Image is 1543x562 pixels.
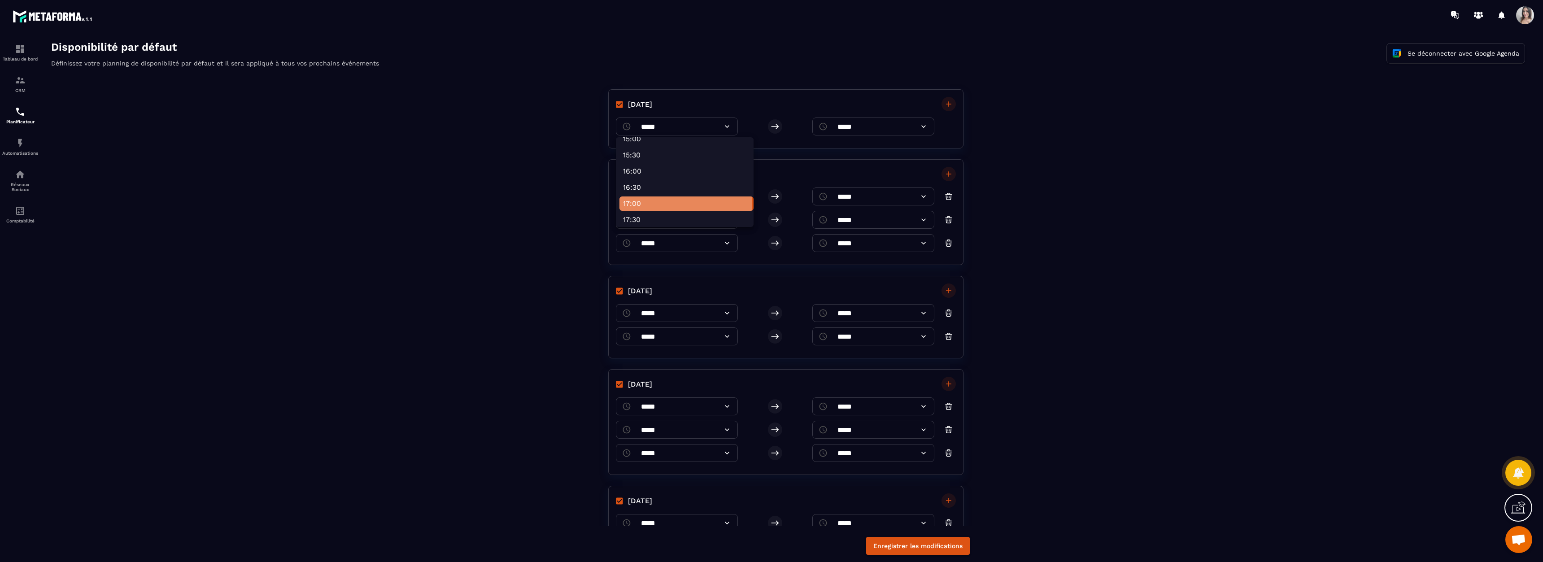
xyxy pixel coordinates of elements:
li: 16:30 [577,141,711,156]
img: formation [15,44,26,54]
img: formation [15,75,26,86]
li: 16:00 [577,125,711,139]
li: 17:00 [577,157,711,172]
a: formationformationTableau de bord [2,37,38,68]
img: logo [13,8,93,24]
a: formationformationCRM [2,68,38,100]
p: Comptabilité [2,218,38,223]
p: CRM [2,88,38,93]
a: social-networksocial-networkRéseaux Sociaux [2,162,38,199]
img: scheduler [15,106,26,117]
li: 15:30 [577,109,711,123]
li: 15:00 [577,93,711,107]
a: schedulerschedulerPlanificateur [2,100,38,131]
a: automationsautomationsAutomatisations [2,131,38,162]
p: Réseaux Sociaux [2,182,38,192]
p: Planificateur [2,119,38,124]
a: accountantaccountantComptabilité [2,199,38,230]
p: Tableau de bord [2,57,38,61]
img: accountant [15,205,26,216]
img: social-network [15,169,26,180]
li: 17:30 [577,174,711,188]
a: Ouvrir le chat [1505,526,1532,553]
img: automations [15,138,26,148]
p: Automatisations [2,151,38,156]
